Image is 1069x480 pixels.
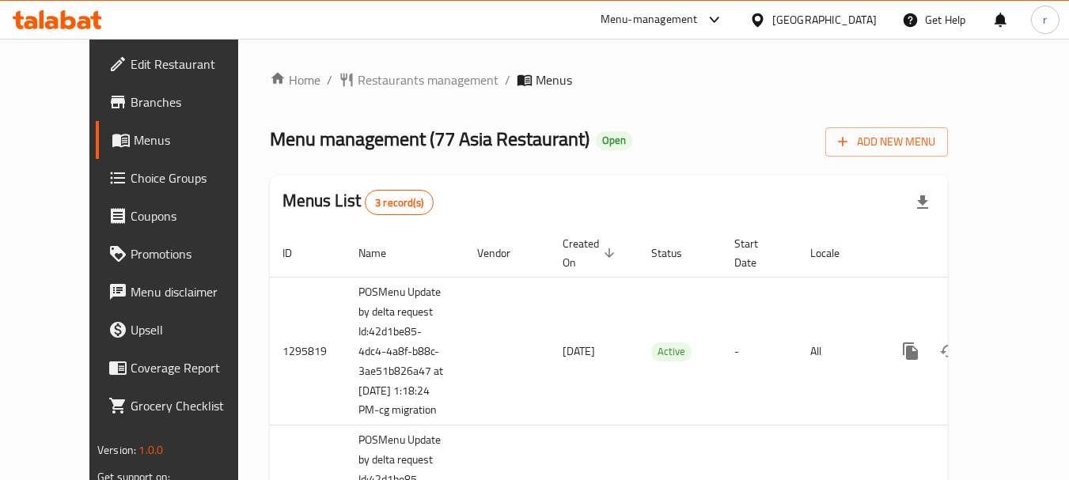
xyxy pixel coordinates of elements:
td: POSMenu Update by delta request Id:42d1be85-4dc4-4a8f-b88c-3ae51b826a47 at [DATE] 1:18:24 PM-cg m... [346,277,464,425]
span: Menus [134,130,256,149]
div: Export file [904,183,942,221]
a: Grocery Checklist [96,387,268,425]
span: Add New Menu [838,132,935,152]
span: r [1043,11,1047,28]
div: Open [596,131,632,150]
span: Version: [97,440,136,460]
span: Restaurants management [358,70,498,89]
a: Coverage Report [96,349,268,387]
nav: breadcrumb [270,70,948,89]
span: Menu management ( 77 Asia Restaurant ) [270,121,589,157]
th: Actions [879,229,1056,278]
a: Choice Groups [96,159,268,197]
button: more [892,332,930,370]
span: Menu disclaimer [131,282,256,301]
td: 1295819 [270,277,346,425]
span: 3 record(s) [366,195,433,210]
span: Active [651,342,692,361]
a: Menus [96,121,268,159]
span: Status [651,244,703,263]
span: ID [282,244,313,263]
span: Grocery Checklist [131,396,256,415]
h2: Menus List [282,189,434,215]
span: Start Date [734,234,779,272]
span: Vendor [477,244,531,263]
a: Menu disclaimer [96,273,268,311]
a: Restaurants management [339,70,498,89]
span: 1.0.0 [138,440,163,460]
a: Branches [96,83,268,121]
span: [DATE] [563,341,595,361]
div: Total records count [365,190,434,215]
td: - [722,277,798,425]
a: Home [270,70,320,89]
span: Promotions [131,244,256,263]
span: Open [596,134,632,147]
a: Coupons [96,197,268,235]
span: Coupons [131,206,256,225]
li: / [327,70,332,89]
button: Change Status [930,332,968,370]
span: Choice Groups [131,168,256,187]
td: All [798,277,879,425]
span: Name [358,244,407,263]
span: Created On [563,234,620,272]
a: Edit Restaurant [96,45,268,83]
span: Coverage Report [131,358,256,377]
div: [GEOGRAPHIC_DATA] [772,11,877,28]
button: Add New Menu [825,127,948,157]
a: Upsell [96,311,268,349]
span: Branches [131,93,256,111]
li: / [505,70,510,89]
a: Promotions [96,235,268,273]
span: Edit Restaurant [131,55,256,74]
div: Menu-management [601,10,698,29]
span: Upsell [131,320,256,339]
span: Locale [810,244,860,263]
span: Menus [536,70,572,89]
